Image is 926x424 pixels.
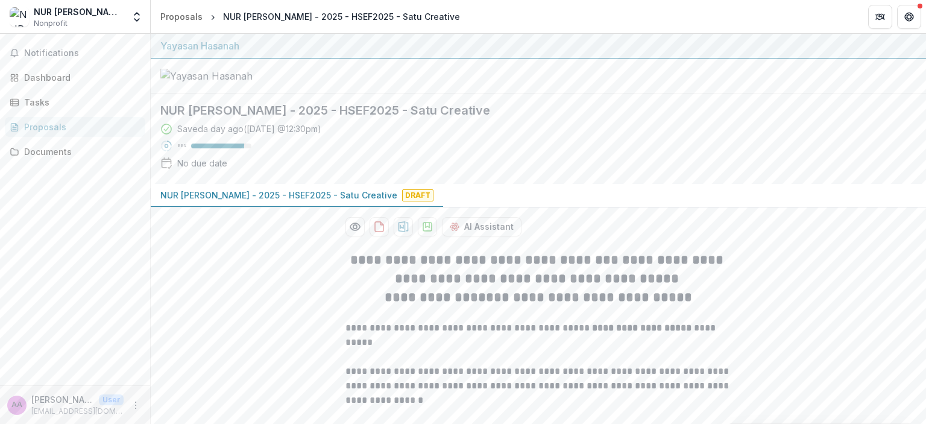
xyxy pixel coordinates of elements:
[24,96,136,109] div: Tasks
[160,103,897,118] h2: NUR [PERSON_NAME] - 2025 - HSEF2025 - Satu Creative
[34,5,124,18] div: NUR [PERSON_NAME]
[442,217,521,236] button: AI Assistant
[177,122,321,135] div: Saved a day ago ( [DATE] @ 12:30pm )
[10,7,29,27] img: NUR ARINA SYAHEERA BINTI AZMI
[24,121,136,133] div: Proposals
[156,8,207,25] a: Proposals
[345,217,365,236] button: Preview e34ac04d-993e-4f86-a518-e54078371e92-0.pdf
[34,18,68,29] span: Nonprofit
[160,10,203,23] div: Proposals
[418,217,437,236] button: download-proposal
[868,5,892,29] button: Partners
[24,145,136,158] div: Documents
[370,217,389,236] button: download-proposal
[128,398,143,413] button: More
[31,406,124,417] p: [EMAIL_ADDRESS][DOMAIN_NAME]
[31,393,94,406] p: [PERSON_NAME]
[128,5,145,29] button: Open entity switcher
[160,39,916,53] div: Yayasan Hasanah
[160,69,281,83] img: Yayasan Hasanah
[897,5,921,29] button: Get Help
[11,401,22,409] div: Arina Azmi
[177,157,227,169] div: No due date
[402,189,433,201] span: Draft
[394,217,413,236] button: download-proposal
[24,48,140,59] span: Notifications
[5,68,145,87] a: Dashboard
[160,189,397,201] p: NUR [PERSON_NAME] - 2025 - HSEF2025 - Satu Creative
[5,43,145,63] button: Notifications
[5,92,145,112] a: Tasks
[99,394,124,405] p: User
[24,71,136,84] div: Dashboard
[156,8,465,25] nav: breadcrumb
[177,142,186,150] p: 88 %
[223,10,460,23] div: NUR [PERSON_NAME] - 2025 - HSEF2025 - Satu Creative
[5,117,145,137] a: Proposals
[5,142,145,162] a: Documents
